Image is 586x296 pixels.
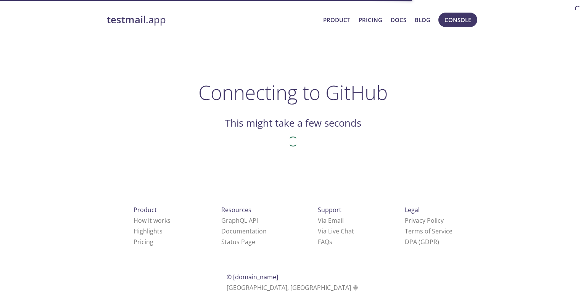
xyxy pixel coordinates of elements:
[438,13,477,27] button: Console
[134,206,157,214] span: Product
[444,15,471,25] span: Console
[221,238,255,246] a: Status Page
[323,15,350,25] a: Product
[134,227,163,235] a: Highlights
[359,15,382,25] a: Pricing
[107,13,317,26] a: testmail.app
[221,227,267,235] a: Documentation
[405,227,452,235] a: Terms of Service
[415,15,430,25] a: Blog
[318,216,344,225] a: Via Email
[405,206,420,214] span: Legal
[221,206,251,214] span: Resources
[329,238,332,246] span: s
[391,15,406,25] a: Docs
[134,238,153,246] a: Pricing
[198,81,388,104] h1: Connecting to GitHub
[227,273,278,281] span: © [DOMAIN_NAME]
[107,13,146,26] strong: testmail
[405,216,444,225] a: Privacy Policy
[225,117,361,130] h2: This might take a few seconds
[134,216,171,225] a: How it works
[405,238,439,246] a: DPA (GDPR)
[221,216,258,225] a: GraphQL API
[318,227,354,235] a: Via Live Chat
[318,238,332,246] a: FAQ
[227,283,360,292] span: [GEOGRAPHIC_DATA], [GEOGRAPHIC_DATA]
[318,206,341,214] span: Support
